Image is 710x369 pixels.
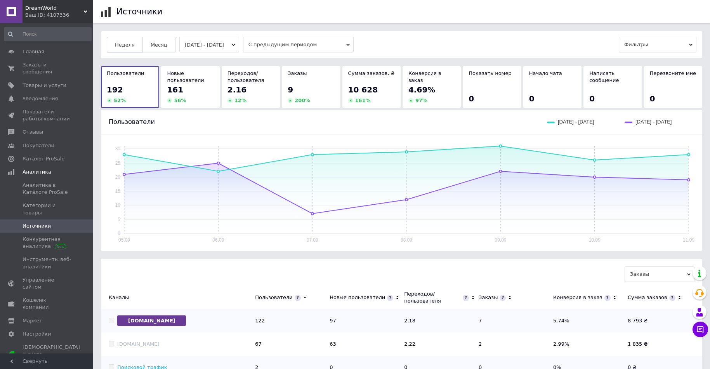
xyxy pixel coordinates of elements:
[355,97,371,103] span: 161 %
[115,188,121,194] text: 15
[212,237,224,243] text: 06.09
[109,118,155,125] span: Пользователи
[25,12,93,19] div: Ваш ID: 4107336
[23,317,42,324] span: Маркет
[107,37,143,52] button: Неделя
[118,237,130,243] text: 05.09
[529,94,535,103] span: 0
[23,182,72,196] span: Аналитика в Каталоге ProSale
[401,237,412,243] text: 08.09
[117,315,186,326] span: [DOMAIN_NAME]
[23,142,54,149] span: Покупатели
[179,37,239,52] button: [DATE] - [DATE]
[404,332,479,356] td: 2.22
[23,108,72,122] span: Показатели работы компании
[255,332,330,356] td: 67
[118,231,120,236] text: 0
[415,97,427,103] span: 97 %
[114,97,126,103] span: 52 %
[479,294,498,301] div: Заказы
[116,7,162,16] h1: Источники
[619,37,696,52] span: Фильтры
[330,309,404,332] td: 97
[115,202,121,208] text: 10
[227,85,247,94] span: 2.16
[553,332,628,356] td: 2.99%
[650,70,696,76] span: Перезвоните мне
[115,174,121,180] text: 20
[117,341,160,348] div: [DOMAIN_NAME]
[151,42,167,48] span: Месяц
[255,294,293,301] div: Пользователи
[23,277,72,291] span: Управление сайтом
[404,309,479,332] td: 2.18
[23,236,72,250] span: Конкурентная аналитика
[23,82,66,89] span: Товары и услуги
[295,97,310,103] span: 200 %
[107,85,123,94] span: 192
[23,202,72,216] span: Категории и товары
[348,70,395,76] span: Сумма заказов, ₴
[589,94,595,103] span: 0
[4,27,92,41] input: Поиск
[23,344,80,365] span: [DEMOGRAPHIC_DATA] и счета
[142,37,175,52] button: Месяц
[479,332,553,356] td: 2
[243,37,354,52] span: С предыдущим периодом
[330,294,385,301] div: Новые пользователи
[115,146,121,151] text: 30
[693,322,708,337] button: Чат с покупателем
[115,160,121,166] text: 25
[23,129,43,136] span: Отзывы
[650,94,655,103] span: 0
[469,70,511,76] span: Показать номер
[115,42,135,48] span: Неделя
[23,169,51,176] span: Аналитика
[348,85,378,94] span: 10 628
[553,309,628,332] td: 5.74%
[167,85,183,94] span: 161
[288,70,307,76] span: Заказы
[553,294,602,301] div: Конверсия в заказ
[255,309,330,332] td: 122
[101,294,251,301] div: Каналы
[628,294,667,301] div: Сумма заказов
[288,85,293,94] span: 9
[23,223,51,230] span: Источники
[23,95,58,102] span: Уведомления
[404,291,461,305] div: Переходов/пользователя
[23,331,51,338] span: Настройки
[227,70,264,83] span: Переходов/пользователя
[529,70,562,76] span: Начало чата
[234,97,247,103] span: 12 %
[479,309,553,332] td: 7
[628,332,702,356] td: 1 835 ₴
[408,70,441,83] span: Конверсия в заказ
[23,61,72,75] span: Заказы и сообщения
[174,97,186,103] span: 56 %
[683,237,694,243] text: 11.09
[23,155,64,162] span: Каталог ProSale
[23,256,72,270] span: Инструменты веб-аналитики
[167,70,204,83] span: Новые пользователи
[107,70,144,76] span: Пользователи
[628,309,702,332] td: 8 793 ₴
[118,217,120,222] text: 5
[495,237,506,243] text: 09.09
[25,5,83,12] span: DreamWorld
[625,266,694,282] span: Заказы
[23,48,44,55] span: Главная
[469,94,474,103] span: 0
[23,297,72,311] span: Кошелек компании
[307,237,318,243] text: 07.09
[589,237,601,243] text: 10.09
[589,70,619,83] span: Написать сообщение
[330,332,404,356] td: 63
[408,85,435,94] span: 4.69%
